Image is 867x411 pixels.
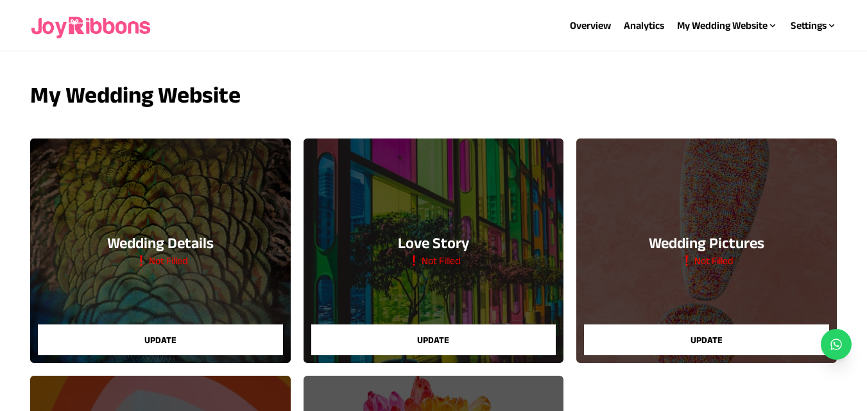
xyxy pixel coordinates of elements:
button: Update [38,324,282,355]
h3: Love Story [398,233,469,253]
a: Wedding PicturesNot FilledUpdate [576,138,836,363]
h3: My Wedding Website [30,82,836,108]
a: Analytics [624,20,664,31]
a: Overview [570,20,611,31]
a: Wedding DetailsNot FilledUpdate [30,138,290,363]
h5: Not Filled [679,253,734,269]
h5: Not Filled [133,253,188,269]
button: Update [584,324,828,355]
a: Love StoryNot FilledUpdate [304,138,563,363]
button: Update [311,324,556,355]
h3: Wedding Pictures [649,233,764,253]
img: joyribbons [30,5,153,46]
h3: Wedding Details [107,233,214,253]
div: Settings [791,18,837,33]
h5: Not Filled [406,253,461,269]
div: My Wedding Website [677,18,778,33]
